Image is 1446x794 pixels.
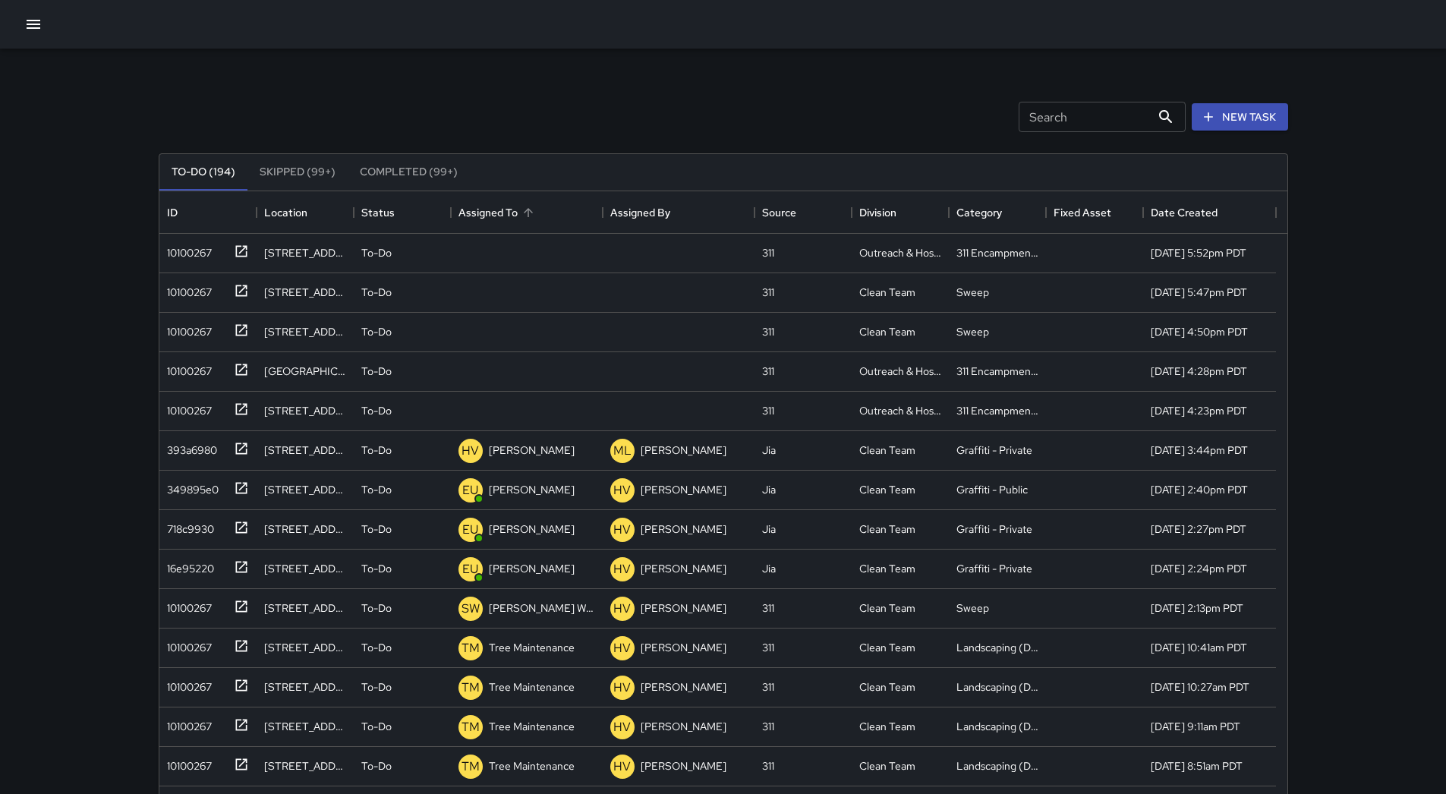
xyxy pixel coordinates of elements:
[361,600,392,616] p: To-Do
[161,358,212,379] div: 10100267
[1151,561,1247,576] div: 9/25/2025, 2:24pm PDT
[1151,324,1248,339] div: 9/25/2025, 4:50pm PDT
[264,482,346,497] div: 996 Mission Street
[161,239,212,260] div: 10100267
[489,758,575,774] p: Tree Maintenance
[859,245,941,260] div: Outreach & Hospitality
[613,679,631,697] p: HV
[1151,679,1249,695] div: 9/25/2025, 10:27am PDT
[161,634,212,655] div: 10100267
[264,443,346,458] div: 1292 Market Street
[489,561,575,576] p: [PERSON_NAME]
[762,719,774,734] div: 311
[956,245,1038,260] div: 311 Encampments
[264,324,346,339] div: 759 Minna Street
[956,324,989,339] div: Sweep
[1151,600,1243,616] div: 9/25/2025, 2:13pm PDT
[762,600,774,616] div: 311
[1192,103,1288,131] button: New Task
[859,521,915,537] div: Clean Team
[603,191,755,234] div: Assigned By
[641,482,726,497] p: [PERSON_NAME]
[859,324,915,339] div: Clean Team
[462,481,478,499] p: EU
[762,758,774,774] div: 311
[859,719,915,734] div: Clean Team
[161,397,212,418] div: 10100267
[859,364,941,379] div: Outreach & Hospitality
[613,639,631,657] p: HV
[451,191,603,234] div: Assigned To
[859,285,915,300] div: Clean Team
[361,758,392,774] p: To-Do
[762,324,774,339] div: 311
[264,245,346,260] div: 1075 Market Street
[859,679,915,695] div: Clean Team
[956,191,1002,234] div: Category
[264,561,346,576] div: 43 6th Street
[161,515,214,537] div: 718c9930
[762,443,776,458] div: Jia
[1151,521,1246,537] div: 9/25/2025, 2:27pm PDT
[161,318,212,339] div: 10100267
[956,758,1038,774] div: Landscaping (DG & Weeds)
[1151,640,1247,655] div: 9/25/2025, 10:41am PDT
[1151,191,1218,234] div: Date Created
[167,191,178,234] div: ID
[762,640,774,655] div: 311
[161,752,212,774] div: 10100267
[361,561,392,576] p: To-Do
[264,191,307,234] div: Location
[264,600,346,616] div: 954 Howard Street
[361,679,392,695] p: To-Do
[161,436,217,458] div: 393a6980
[641,521,726,537] p: [PERSON_NAME]
[610,191,670,234] div: Assigned By
[956,600,989,616] div: Sweep
[613,758,631,776] p: HV
[489,600,595,616] p: [PERSON_NAME] Weekly
[1054,191,1111,234] div: Fixed Asset
[613,442,632,460] p: ML
[641,679,726,695] p: [PERSON_NAME]
[361,191,395,234] div: Status
[762,285,774,300] div: 311
[361,245,392,260] p: To-Do
[361,482,392,497] p: To-Do
[462,442,479,460] p: HV
[489,719,575,734] p: Tree Maintenance
[641,600,726,616] p: [PERSON_NAME]
[956,521,1032,537] div: Graffiti - Private
[1151,443,1248,458] div: 9/25/2025, 3:44pm PDT
[641,443,726,458] p: [PERSON_NAME]
[264,679,346,695] div: 444 Tehama Street
[641,719,726,734] p: [PERSON_NAME]
[852,191,949,234] div: Division
[489,521,575,537] p: [PERSON_NAME]
[361,364,392,379] p: To-Do
[462,718,480,736] p: TM
[956,719,1038,734] div: Landscaping (DG & Weeds)
[956,482,1028,497] div: Graffiti - Public
[762,521,776,537] div: Jia
[462,639,480,657] p: TM
[859,758,915,774] div: Clean Team
[458,191,518,234] div: Assigned To
[354,191,451,234] div: Status
[264,285,346,300] div: 98 7th Street
[859,443,915,458] div: Clean Team
[161,279,212,300] div: 10100267
[859,191,896,234] div: Division
[264,719,346,734] div: 537 Jessie Street
[956,364,1038,379] div: 311 Encampments
[613,718,631,736] p: HV
[159,191,257,234] div: ID
[462,758,480,776] p: TM
[361,403,392,418] p: To-Do
[161,713,212,734] div: 10100267
[859,561,915,576] div: Clean Team
[161,476,219,497] div: 349895e0
[1151,758,1243,774] div: 9/25/2025, 8:51am PDT
[462,679,480,697] p: TM
[859,600,915,616] div: Clean Team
